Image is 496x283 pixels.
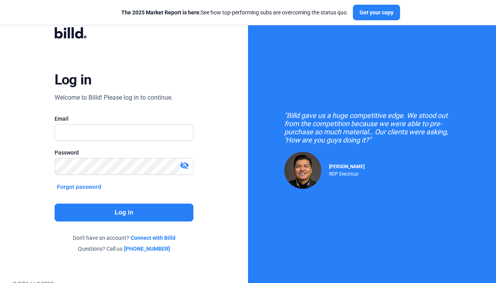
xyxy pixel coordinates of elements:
[329,169,365,177] div: RDP Electrical
[55,149,193,156] div: Password
[180,161,189,170] mat-icon: visibility_off
[124,245,170,253] a: [PHONE_NUMBER]
[55,93,173,102] div: Welcome to Billd! Please log in to continue.
[55,183,104,191] button: Forgot password
[353,5,400,20] button: Get your copy
[55,234,193,242] div: Don't have an account?
[55,71,92,88] div: Log in
[284,152,321,189] img: Raul Pacheco
[329,164,365,169] span: [PERSON_NAME]
[55,115,193,123] div: Email
[121,9,201,16] span: The 2025 Market Report is here:
[121,9,348,16] div: See how top-performing subs are overcoming the status quo.
[131,234,175,242] a: Connect with Billd
[284,111,460,144] div: "Billd gave us a huge competitive edge. We stood out from the competition because we were able to...
[55,204,193,221] button: Log in
[55,245,193,253] div: Questions? Call us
